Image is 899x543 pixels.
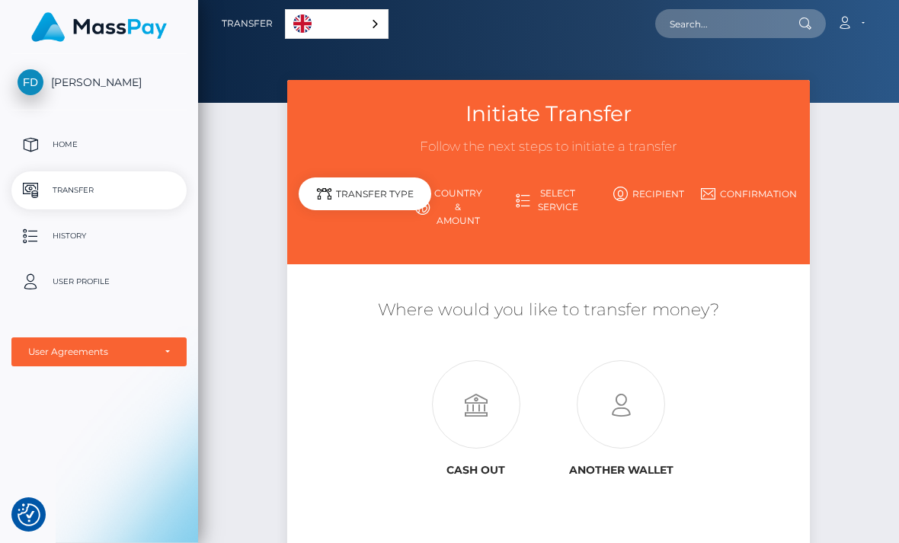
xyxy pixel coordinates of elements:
span: [PERSON_NAME] [11,75,187,89]
div: User Agreements [28,346,153,358]
img: MassPay [31,12,167,42]
h5: Where would you like to transfer money? [299,299,799,322]
aside: Language selected: English [285,9,389,39]
button: User Agreements [11,337,187,366]
a: Transfer Type [299,180,398,220]
p: Home [18,133,181,156]
p: History [18,225,181,248]
p: Transfer [18,179,181,202]
a: Transfer [11,171,187,209]
a: Transfer [222,8,273,40]
h3: Follow the next steps to initiate a transfer [299,138,799,156]
h6: Another wallet [560,464,683,477]
a: Country & Amount [398,180,498,234]
a: User Profile [11,263,187,301]
p: User Profile [18,270,181,293]
div: Transfer Type [299,177,432,210]
button: Consent Preferences [18,503,40,526]
img: Revisit consent button [18,503,40,526]
a: History [11,217,187,255]
a: Confirmation [699,180,798,207]
div: Language [285,9,389,39]
h3: Initiate Transfer [299,99,799,129]
a: Home [11,126,187,164]
h6: Cash out [414,464,537,477]
a: Recipient [599,180,699,207]
a: English [286,10,388,38]
a: Select Service [498,180,598,220]
input: Search... [655,9,798,38]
